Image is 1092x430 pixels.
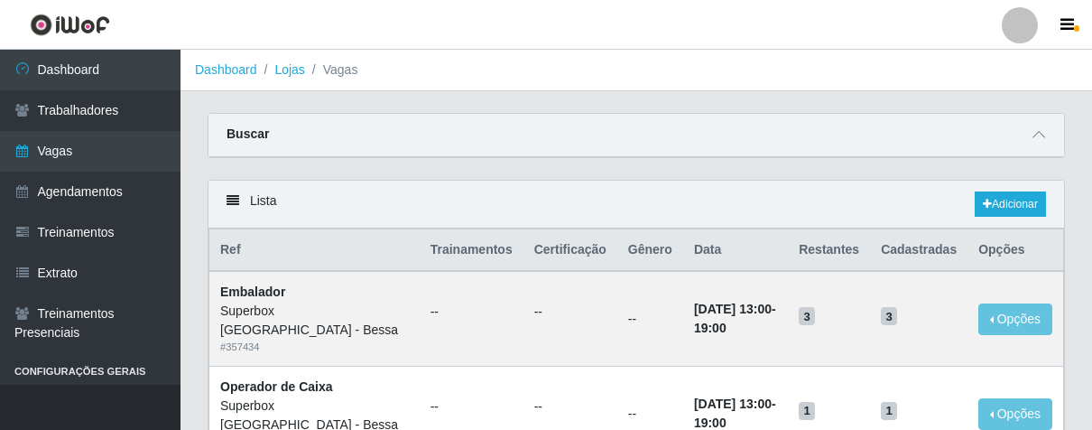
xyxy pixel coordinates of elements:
[870,229,967,272] th: Cadastradas
[694,302,776,335] strong: -
[195,62,257,77] a: Dashboard
[30,14,110,36] img: CoreUI Logo
[799,307,815,325] span: 3
[975,192,1046,217] a: Adicionar
[978,398,1052,430] button: Opções
[208,181,1064,229] div: Lista
[788,229,870,272] th: Restantes
[274,62,304,77] a: Lojas
[694,321,726,335] time: 19:00
[430,303,513,322] ul: --
[694,302,772,316] time: [DATE] 13:00
[220,302,409,340] div: Superbox [GEOGRAPHIC_DATA] - Bessa
[523,229,617,272] th: Certificação
[881,307,897,325] span: 3
[534,397,606,416] ul: --
[220,285,285,299] strong: Embalador
[978,304,1052,335] button: Opções
[209,229,420,272] th: Ref
[220,340,409,355] div: # 357434
[617,271,683,366] td: --
[420,229,523,272] th: Trainamentos
[430,397,513,416] ul: --
[220,379,333,394] strong: Operador de Caixa
[305,61,358,79] li: Vagas
[180,50,1092,91] nav: breadcrumb
[694,397,776,430] strong: -
[881,402,897,420] span: 1
[534,303,606,322] ul: --
[694,397,772,411] time: [DATE] 13:00
[799,402,815,420] span: 1
[694,416,726,430] time: 19:00
[227,126,269,141] strong: Buscar
[617,229,683,272] th: Gênero
[683,229,788,272] th: Data
[967,229,1063,272] th: Opções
